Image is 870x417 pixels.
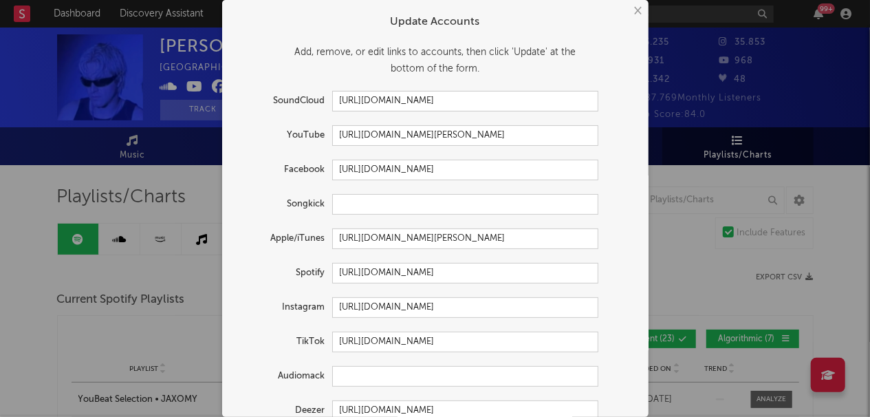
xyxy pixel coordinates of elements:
label: Spotify [236,265,332,281]
button: × [630,3,645,19]
label: Instagram [236,299,332,316]
label: TikTok [236,334,332,350]
label: Apple/iTunes [236,231,332,247]
label: YouTube [236,127,332,144]
label: Songkick [236,196,332,213]
label: Facebook [236,162,332,178]
div: Add, remove, or edit links to accounts, then click 'Update' at the bottom of the form. [236,44,635,77]
label: Audiomack [236,368,332,385]
label: SoundCloud [236,93,332,109]
div: Update Accounts [236,14,635,30]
